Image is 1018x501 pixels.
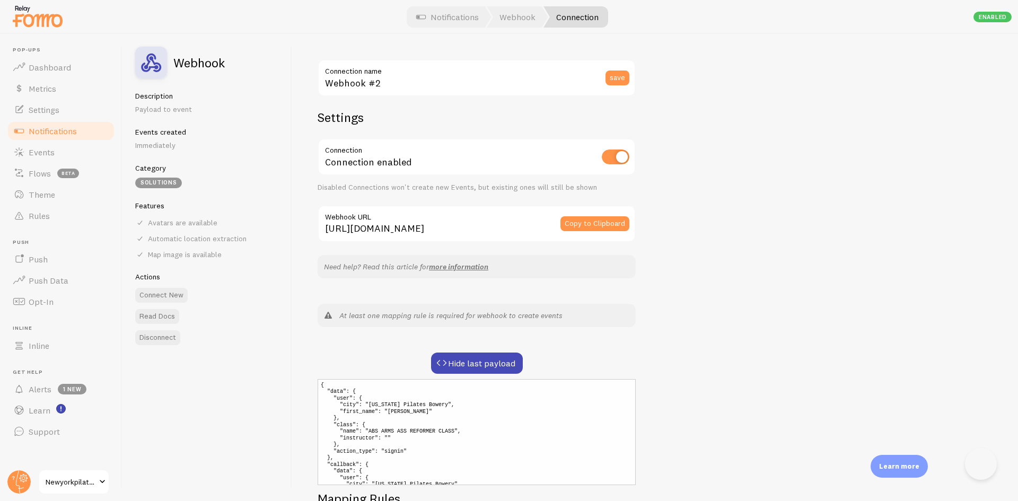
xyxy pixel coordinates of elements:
button: Hide last payload [431,353,523,374]
h5: Features [135,201,279,210]
em: At least one mapping rule is required for webhook to create events [339,311,563,320]
a: Read Docs [135,309,179,324]
span: Notifications [29,126,77,136]
p: Payload to event [135,104,279,115]
span: Inline [29,340,49,351]
span: Flows [29,168,51,179]
span: Push [13,239,116,246]
a: Push Data [6,270,116,291]
span: Learn [29,405,50,416]
span: beta [57,169,79,178]
a: Inline [6,335,116,356]
span: Events [29,147,55,157]
span: Rules [29,210,50,221]
a: Theme [6,184,116,205]
a: Notifications [6,120,116,142]
label: Webhook URL [318,205,636,223]
span: Inline [13,325,116,332]
iframe: Help Scout Beacon - Open [965,448,997,480]
span: Opt-In [29,296,54,307]
div: Map image is available [135,250,279,259]
p: Need help? Read this article for [324,261,629,272]
span: Dashboard [29,62,71,73]
a: Settings [6,99,116,120]
button: Disconnect [135,330,180,345]
h5: Events created [135,127,279,137]
button: save [605,71,629,85]
span: Settings [29,104,59,115]
span: Alerts [29,384,51,394]
a: Dashboard [6,57,116,78]
a: more information [429,262,488,271]
h2: Webhook [173,56,225,69]
span: Newyorkpilates [46,476,96,488]
a: Push [6,249,116,270]
div: Learn more [871,455,928,478]
div: Disabled Connections won't create new Events, but existing ones will still be shown [318,183,636,192]
a: Events [6,142,116,163]
div: Avatars are available [135,218,279,227]
a: Metrics [6,78,116,99]
div: Connection enabled [318,138,636,177]
span: Get Help [13,369,116,376]
div: Automatic location extraction [135,234,279,243]
h2: Settings [318,109,636,126]
button: Connect New [135,288,188,303]
label: Connection name [318,59,636,77]
a: Flows beta [6,163,116,184]
p: Immediately [135,140,279,151]
a: Newyorkpilates [38,469,110,495]
a: Rules [6,205,116,226]
span: Theme [29,189,55,200]
span: Push Data [29,275,68,286]
h5: Description [135,91,279,101]
div: Solutions [135,178,182,188]
a: Opt-In [6,291,116,312]
h5: Actions [135,272,279,282]
svg: <p>Watch New Feature Tutorials!</p> [56,404,66,414]
button: Copy to Clipboard [560,216,629,231]
img: fomo-relay-logo-orange.svg [11,3,64,30]
img: fomo_icons_custom_webhook.svg [135,47,167,78]
pre: { "data": { "user": { "city": "[US_STATE] Pilates Bowery", "first_name": "[PERSON_NAME]" }, "clas... [318,379,636,485]
h5: Category [135,163,279,173]
span: Pop-ups [13,47,116,54]
span: 1 new [58,384,86,394]
p: Learn more [879,461,919,471]
a: Alerts 1 new [6,379,116,400]
a: Learn [6,400,116,421]
span: Metrics [29,83,56,94]
span: Push [29,254,48,265]
a: Support [6,421,116,442]
span: Support [29,426,60,437]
